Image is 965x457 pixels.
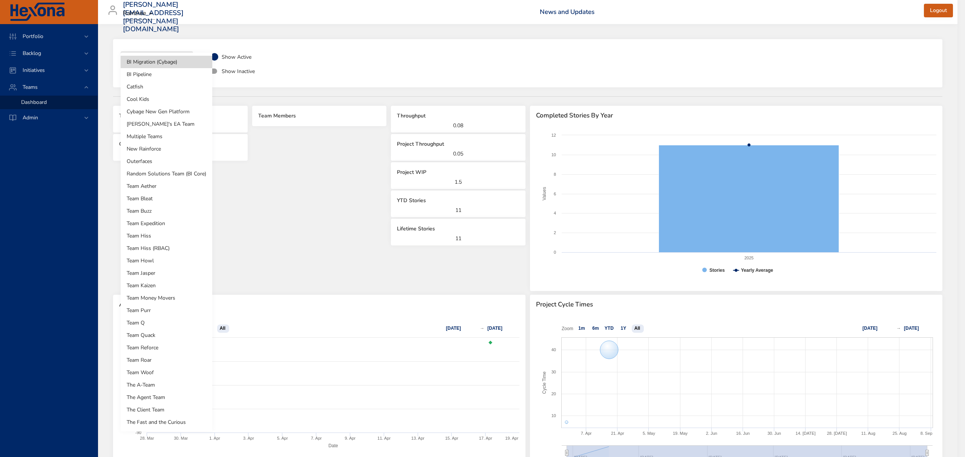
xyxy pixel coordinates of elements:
li: The Fast and the Curious [121,416,212,428]
li: Team Roar [121,354,212,366]
li: The Client Team [121,404,212,416]
li: BI Migration (Cybage) [121,56,212,68]
li: Team Expedition [121,217,212,230]
li: Team Jasper [121,267,212,279]
li: Team Hiss [121,230,212,242]
li: Team Kaizen [121,279,212,292]
li: [PERSON_NAME]'s EA Team [121,118,212,130]
li: Multiple Teams [121,130,212,143]
li: Random Solutions Team (BI Core) [121,168,212,180]
li: Cool Kids [121,93,212,105]
li: Outerfaces [121,155,212,168]
li: The Agent Team [121,391,212,404]
li: Team Buzz [121,205,212,217]
li: Team Woof [121,366,212,379]
li: BI Pipeline [121,68,212,81]
li: Team Hiss (RBAC) [121,242,212,254]
li: Team Reforce [121,341,212,354]
li: The A-Team [121,379,212,391]
li: Team Purr [121,304,212,317]
li: Team Bleat [121,192,212,205]
li: Cybage New Gen Platform [121,105,212,118]
li: Team Money Movers [121,292,212,304]
li: Team Q [121,317,212,329]
li: Team Aether [121,180,212,192]
li: Catfish [121,81,212,93]
li: Team Quack [121,329,212,341]
li: Team Howl [121,254,212,267]
li: New Rainforce [121,143,212,155]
